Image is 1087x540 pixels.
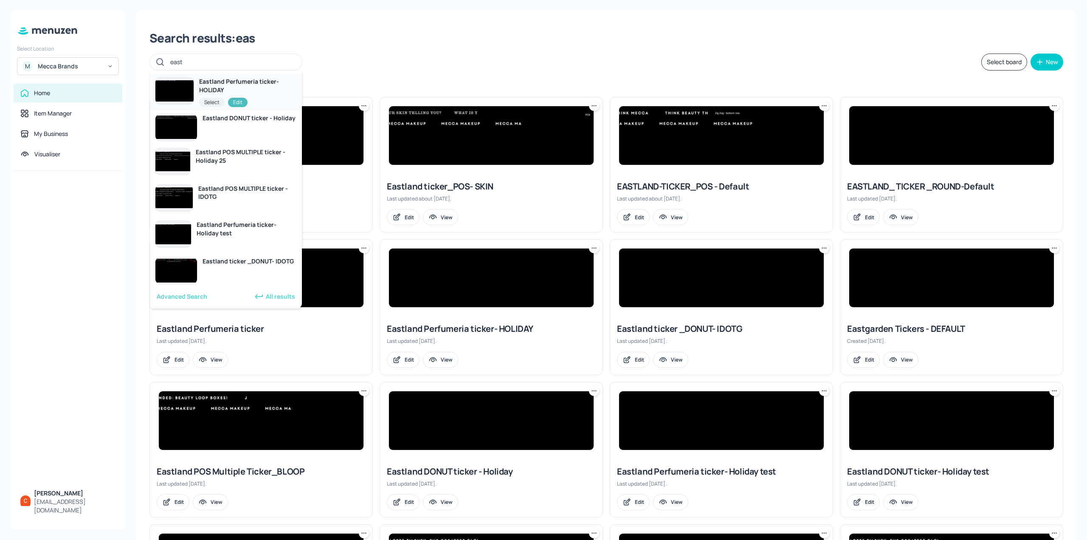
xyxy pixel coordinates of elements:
[254,291,295,302] div: All results
[389,391,594,450] img: 2025-05-29-1748493708800zu69ukw6vg.jpeg
[155,257,197,284] img: Eastland ticker _DONUT- IDOTG
[405,214,414,221] div: Edit
[389,249,594,307] img: 2024-06-03-1717384232857ohmi93igps.jpeg
[387,466,596,478] div: Eastland DONUT ticker - Holiday
[849,249,1054,307] img: 2024-08-18-17240225934036ffbcddkem.jpeg
[211,356,222,363] div: View
[155,114,197,141] img: Eastland DONUT ticker - Holiday
[199,98,225,107] div: Select
[34,130,68,138] div: My Business
[671,498,683,506] div: View
[389,106,594,165] img: 2025-08-18-17555559584795wm7td9yw3i.jpeg
[441,214,453,221] div: View
[619,391,824,450] img: 2024-06-03-1717384232857ohmi93igps.jpeg
[155,185,193,211] img: Eastland POS MULTIPLE ticker - IDOTG
[847,323,1056,335] div: Eastgarden Tickers - DEFAULT
[175,498,184,506] div: Edit
[441,498,453,506] div: View
[635,214,644,221] div: Edit
[155,148,190,175] img: Eastland POS MULTIPLE ticker - Holiday 25
[34,89,50,97] div: Home
[198,184,297,201] div: Eastland POS MULTIPLE ticker - IDOTG
[387,323,596,335] div: Eastland Perfumeria ticker- HOLIDAY
[619,249,824,307] img: 2025-05-06-1746489746629jp2ytgttlt.jpeg
[671,214,683,221] div: View
[441,356,453,363] div: View
[387,195,596,202] div: Last updated about [DATE].
[849,391,1054,450] img: 2025-09-22-1758583318021e4ndn1eykkv.jpeg
[847,181,1056,192] div: EASTLAND_ TICKER _ROUND-Default
[155,78,194,104] img: Eastland Perfumeria ticker- HOLIDAY
[865,356,874,363] div: Edit
[617,181,826,192] div: EASTLAND-TICKER_POS - Default
[203,114,296,122] div: Eastland DONUT ticker - Holiday
[617,337,826,345] div: Last updated [DATE].
[228,98,248,107] div: Edit
[34,109,72,118] div: Item Manager
[387,337,596,345] div: Last updated [DATE].
[197,221,297,237] div: Eastland Perfumeria ticker- Holiday test
[20,495,31,506] img: ACg8ocIFVkG-_miztZC6Oa3U0eVlU9DBrMuRQ6D_OiekxMnz=s96-c
[1031,54,1063,71] button: New
[901,214,913,221] div: View
[847,466,1056,478] div: Eastland DONUT ticker- Holiday test
[149,31,1063,46] div: Search results: eas
[157,292,207,301] div: Advanced Search
[617,466,826,478] div: Eastland Perfumeria ticker- Holiday test
[175,356,184,363] div: Edit
[981,54,1027,71] button: Select board
[635,498,644,506] div: Edit
[203,257,294,266] div: Eastland ticker _DONUT- IDOTG
[847,337,1056,345] div: Created [DATE].
[865,498,874,506] div: Edit
[155,221,191,247] img: Eastland Perfumeria ticker- Holiday test
[865,214,874,221] div: Edit
[617,195,826,202] div: Last updated about [DATE].
[38,62,102,71] div: Mecca Brands
[34,489,115,498] div: [PERSON_NAME]
[619,106,824,165] img: 2025-08-18-1755555961628ve02loqkqpr.jpeg
[387,181,596,192] div: Eastland ticker_POS- SKIN
[199,77,297,94] div: Eastland Perfumeria ticker- HOLIDAY
[387,480,596,487] div: Last updated [DATE].
[23,61,33,71] div: M
[149,78,1063,90] div: Back to Dashboard
[157,337,366,345] div: Last updated [DATE].
[157,480,366,487] div: Last updated [DATE].
[671,356,683,363] div: View
[617,323,826,335] div: Eastland ticker _DONUT- IDOTG
[901,498,913,506] div: View
[1046,59,1058,65] div: New
[34,498,115,515] div: [EMAIL_ADDRESS][DOMAIN_NAME]
[170,56,293,68] input: Search in Menuzen
[34,150,60,158] div: Visualiser
[635,356,644,363] div: Edit
[211,498,222,506] div: View
[405,356,414,363] div: Edit
[157,466,366,478] div: Eastland POS Multiple Ticker_BLOOP
[847,480,1056,487] div: Last updated [DATE].
[159,391,363,450] img: 2025-09-25-17587711777566pdje5ri20o.jpeg
[17,45,119,52] div: Select Location
[901,356,913,363] div: View
[617,480,826,487] div: Last updated [DATE].
[157,323,366,335] div: Eastland Perfumeria ticker
[847,195,1056,202] div: Last updated [DATE].
[405,498,414,506] div: Edit
[849,106,1054,165] img: 2024-10-28-173007618932164pp7uxo8df.jpeg
[196,148,297,165] div: Eastland POS MULTIPLE ticker - Holiday 25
